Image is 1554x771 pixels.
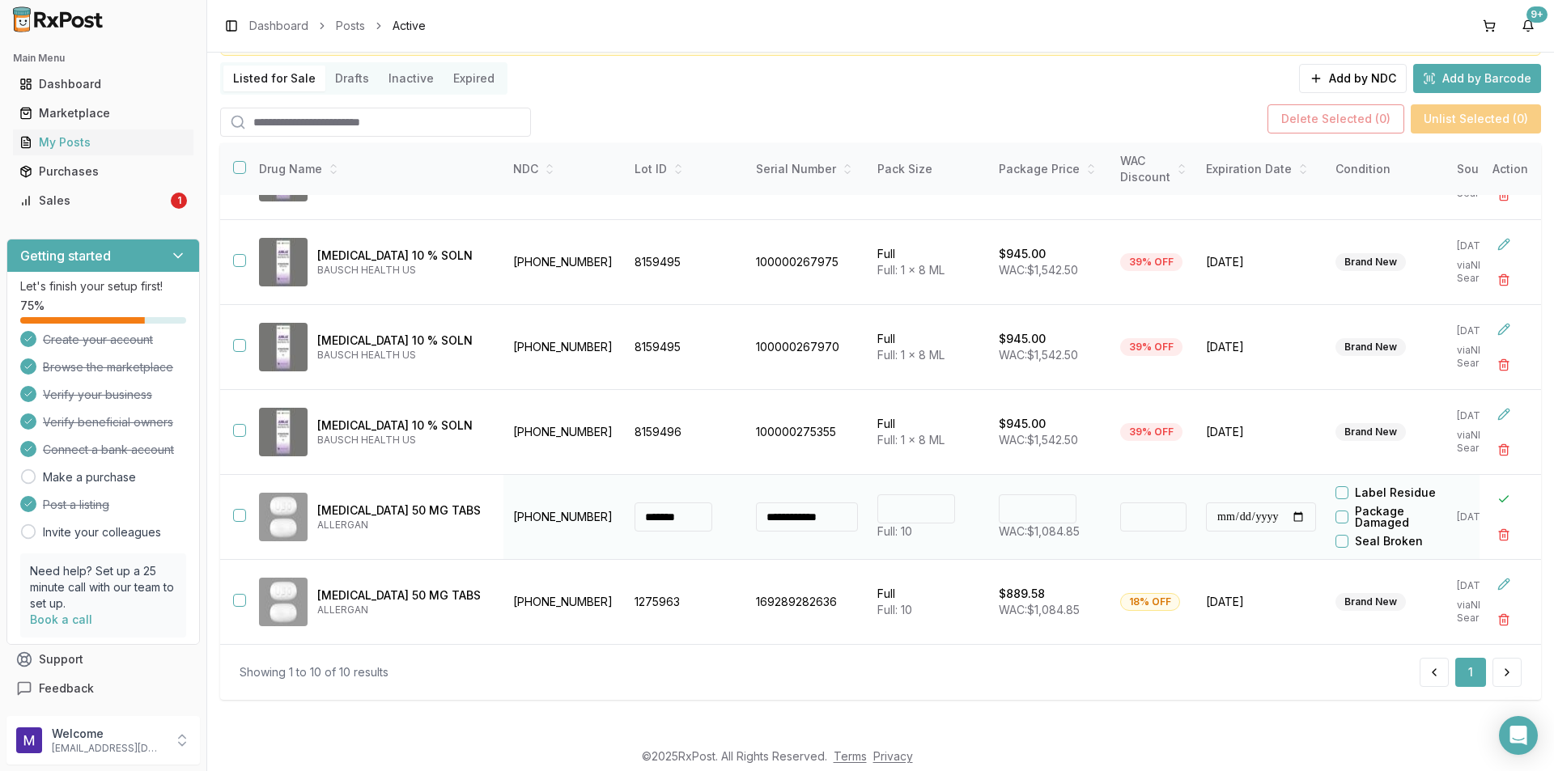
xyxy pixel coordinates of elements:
p: Need help? Set up a 25 minute call with our team to set up. [30,563,176,612]
span: [DATE] [1206,254,1316,270]
span: Verify beneficial owners [43,414,173,430]
img: Jublia 10 % SOLN [259,238,308,286]
div: Purchases [19,163,187,180]
div: Dashboard [19,76,187,92]
div: Drug Name [259,161,490,177]
td: Full [868,220,989,305]
td: Full [868,560,989,645]
img: Jublia 10 % SOLN [259,408,308,456]
button: Purchases [6,159,200,184]
div: Sales [19,193,168,209]
div: Brand New [1335,423,1406,441]
span: 75 % [20,298,45,314]
span: WAC: $1,542.50 [999,263,1078,277]
span: Feedback [39,680,94,697]
img: Ubrelvy 50 MG TABS [259,578,308,626]
p: Let's finish your setup first! [20,278,186,294]
button: 1 [1455,658,1486,687]
p: [EMAIL_ADDRESS][DOMAIN_NAME] [52,742,164,755]
button: Listed for Sale [223,66,325,91]
p: [DATE] [1457,239,1518,252]
button: Edit [1489,230,1518,259]
td: [PHONE_NUMBER] [503,390,625,475]
button: Expired [444,66,504,91]
div: WAC Discount [1120,153,1187,185]
button: Edit [1489,400,1518,429]
p: $945.00 [999,331,1046,347]
p: $945.00 [999,416,1046,432]
span: Full: 1 x 8 ML [877,433,945,447]
td: Full [868,305,989,390]
img: Ubrelvy 50 MG TABS [259,493,308,541]
p: ALLERGAN [317,519,490,532]
p: [DATE] [1457,579,1518,592]
div: Serial Number [756,161,858,177]
span: [DATE] [1206,339,1316,355]
td: 1275963 [625,560,746,645]
button: Feedback [6,674,200,703]
div: Brand New [1335,593,1406,611]
p: BAUSCH HEALTH US [317,349,490,362]
button: Close [1489,485,1518,514]
td: 100000267975 [746,220,868,305]
p: [MEDICAL_DATA] 10 % SOLN [317,333,490,349]
button: Delete [1489,265,1518,294]
label: Label Residue [1355,487,1436,498]
span: Post a listing [43,497,109,513]
button: Marketplace [6,100,200,126]
span: WAC: $1,084.85 [999,603,1080,616]
button: My Posts [6,129,200,155]
a: Dashboard [249,18,308,34]
button: 9+ [1515,13,1541,39]
button: Drafts [325,66,379,91]
p: [MEDICAL_DATA] 50 MG TABS [317,587,490,604]
td: 100000275355 [746,390,868,475]
td: 8159495 [625,305,746,390]
p: [MEDICAL_DATA] 50 MG TABS [317,502,490,519]
td: [PHONE_NUMBER] [503,305,625,390]
nav: breadcrumb [249,18,426,34]
div: 39% OFF [1120,253,1182,271]
button: Delete [1489,350,1518,379]
td: 8159496 [625,390,746,475]
td: Full [868,390,989,475]
button: Dashboard [6,71,200,97]
h3: Getting started [20,246,111,265]
button: Delete [1489,520,1518,549]
p: ALLERGAN [317,604,490,616]
div: Lot ID [635,161,737,177]
p: [DATE] [1457,510,1518,523]
button: Delete [1489,435,1518,464]
span: [DATE] [1206,594,1316,610]
span: WAC: $1,542.50 [999,433,1078,447]
p: $889.58 [999,586,1045,602]
span: Create your account [43,332,153,348]
th: Condition [1326,143,1447,196]
span: Full: 10 [877,524,912,538]
a: Marketplace [13,99,193,128]
a: Dashboard [13,70,193,99]
a: Book a call [30,612,92,626]
button: Support [6,645,200,674]
span: WAC: $1,084.85 [999,524,1080,538]
span: Connect a bank account [43,442,174,458]
p: via NDC Search [1457,344,1518,370]
button: Delete [1489,605,1518,634]
td: 100000267970 [746,305,868,390]
a: Purchases [13,157,193,186]
p: via NDC Search [1457,429,1518,455]
img: User avatar [16,727,42,753]
span: [DATE] [1206,424,1316,440]
label: Package Damaged [1355,506,1447,528]
td: [PHONE_NUMBER] [503,560,625,645]
span: Browse the marketplace [43,359,173,375]
div: Package Price [999,161,1101,177]
td: [PHONE_NUMBER] [503,220,625,305]
a: My Posts [13,128,193,157]
a: Make a purchase [43,469,136,485]
div: 18% OFF [1120,593,1180,611]
span: Full: 1 x 8 ML [877,263,945,277]
p: via NDC Search [1457,259,1518,285]
a: Sales1 [13,186,193,215]
p: $945.00 [999,246,1046,262]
